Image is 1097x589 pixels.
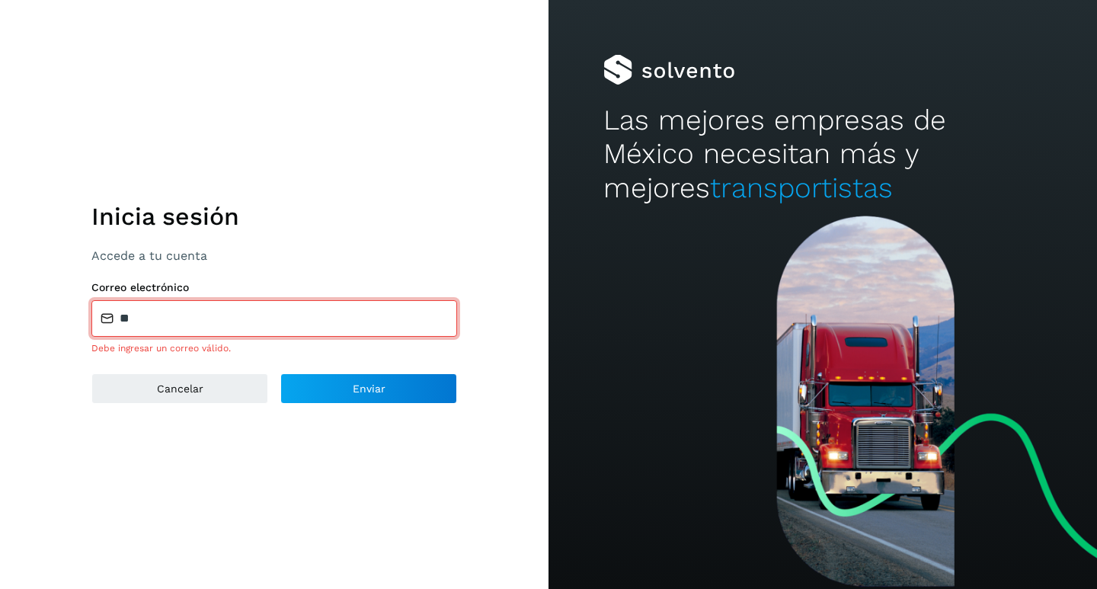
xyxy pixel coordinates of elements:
button: Cancelar [91,373,268,404]
h2: Las mejores empresas de México necesitan más y mejores [603,104,1042,205]
label: Correo electrónico [91,281,457,294]
span: transportistas [710,171,893,204]
span: Cancelar [157,383,203,394]
p: Accede a tu cuenta [91,248,457,263]
span: Enviar [353,383,385,394]
h1: Inicia sesión [91,202,457,231]
button: Enviar [280,373,457,404]
div: Debe ingresar un correo válido. [91,341,457,355]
